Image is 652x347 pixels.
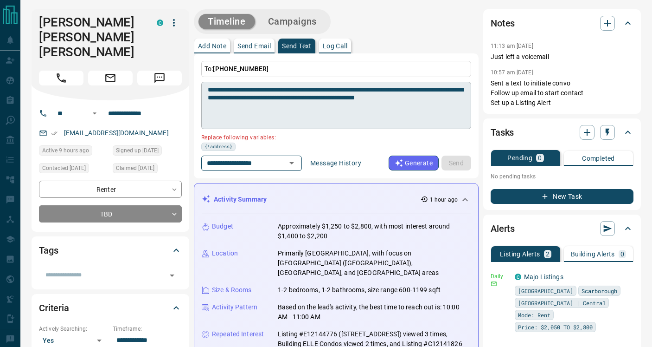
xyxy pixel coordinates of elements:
p: 2 [546,251,550,257]
svg: Email [491,281,497,287]
h2: Tasks [491,125,514,140]
button: Open [89,108,100,119]
div: Renter [39,181,182,198]
span: Signed up [DATE] [116,146,159,155]
span: Price: $2,050 TO $2,800 [518,322,593,332]
p: Size & Rooms [212,285,252,295]
div: Mon Aug 18 2025 [39,145,108,158]
button: New Task [491,189,633,204]
p: 0 [620,251,624,257]
p: To: [201,61,471,77]
div: Tue Jun 10 2025 [39,163,108,176]
p: 1-2 bedrooms, 1-2 bathrooms, size range 600-1199 sqft [278,285,441,295]
span: Claimed [DATE] [116,164,154,173]
p: No pending tasks [491,170,633,183]
div: Tasks [491,121,633,144]
span: Scarborough [582,286,617,295]
p: Just left a voicemail [491,52,633,62]
p: Send Email [237,43,271,49]
p: 10:57 am [DATE] [491,69,533,76]
h1: [PERSON_NAME] [PERSON_NAME] [PERSON_NAME] [39,15,143,59]
span: Mode: Rent [518,310,550,320]
button: Message History [305,156,367,170]
h2: Alerts [491,221,515,236]
span: Message [137,71,182,85]
a: Majo Listings [524,273,563,281]
p: Timeframe: [113,325,182,333]
div: TBD [39,205,182,223]
div: Tue Jun 10 2025 [113,145,182,158]
p: Budget [212,222,233,231]
div: Notes [491,12,633,34]
p: Primarily [GEOGRAPHIC_DATA], with focus on [GEOGRAPHIC_DATA] ([GEOGRAPHIC_DATA]), [GEOGRAPHIC_DAT... [278,249,471,278]
p: Log Call [323,43,347,49]
span: Active 9 hours ago [42,146,89,155]
div: Alerts [491,217,633,240]
p: Completed [582,155,615,162]
span: [GEOGRAPHIC_DATA] | Central [518,298,606,308]
p: Sent a text to initiate convo Follow up email to start contact Set up a Listing Alert [491,79,633,108]
button: Open [285,157,298,170]
a: [EMAIL_ADDRESS][DOMAIN_NAME] [64,129,169,137]
h2: Notes [491,16,515,31]
button: Timeline [198,14,255,29]
button: Open [166,269,179,282]
p: Activity Pattern [212,302,257,312]
span: {!address} [205,143,232,151]
div: Tags [39,239,182,262]
span: Contacted [DATE] [42,164,86,173]
p: 11:13 am [DATE] [491,43,533,49]
p: Based on the lead's activity, the best time to reach out is: 10:00 AM - 11:00 AM [278,302,471,322]
p: Pending [507,155,532,161]
button: Campaigns [259,14,326,29]
p: Listing Alerts [500,251,540,257]
svg: Email Verified [51,130,58,137]
p: Approximately $1,250 to $2,800, with most interest around $1,400 to $2,200 [278,222,471,241]
p: Activity Summary [214,195,267,204]
div: Criteria [39,297,182,319]
span: Call [39,71,83,85]
p: Replace following variables: [201,131,465,143]
p: 1 hour ago [430,196,458,204]
span: [PHONE_NUMBER] [213,65,268,72]
span: Email [88,71,133,85]
p: Daily [491,272,509,281]
div: condos.ca [515,274,521,280]
p: Building Alerts [571,251,615,257]
p: Add Note [198,43,226,49]
div: Activity Summary1 hour ago [202,191,471,208]
h2: Criteria [39,301,69,315]
p: 0 [538,155,542,161]
h2: Tags [39,243,58,258]
button: Generate [389,156,439,170]
p: Send Text [282,43,312,49]
p: Location [212,249,238,258]
span: [GEOGRAPHIC_DATA] [518,286,573,295]
p: Actively Searching: [39,325,108,333]
p: Repeated Interest [212,329,264,339]
div: condos.ca [157,20,163,26]
div: Tue Jun 10 2025 [113,163,182,176]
